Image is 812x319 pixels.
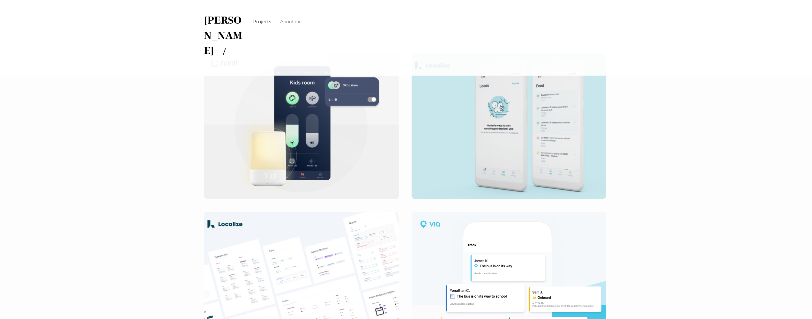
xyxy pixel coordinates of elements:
span: Projects [253,18,271,25]
span: About me [280,18,302,25]
a: About me [277,11,305,32]
a: [PERSON_NAME] [204,13,242,57]
span: / [223,48,226,56]
a: Projects [250,11,274,32]
nav: Site [250,11,562,32]
a: / [214,45,226,58]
